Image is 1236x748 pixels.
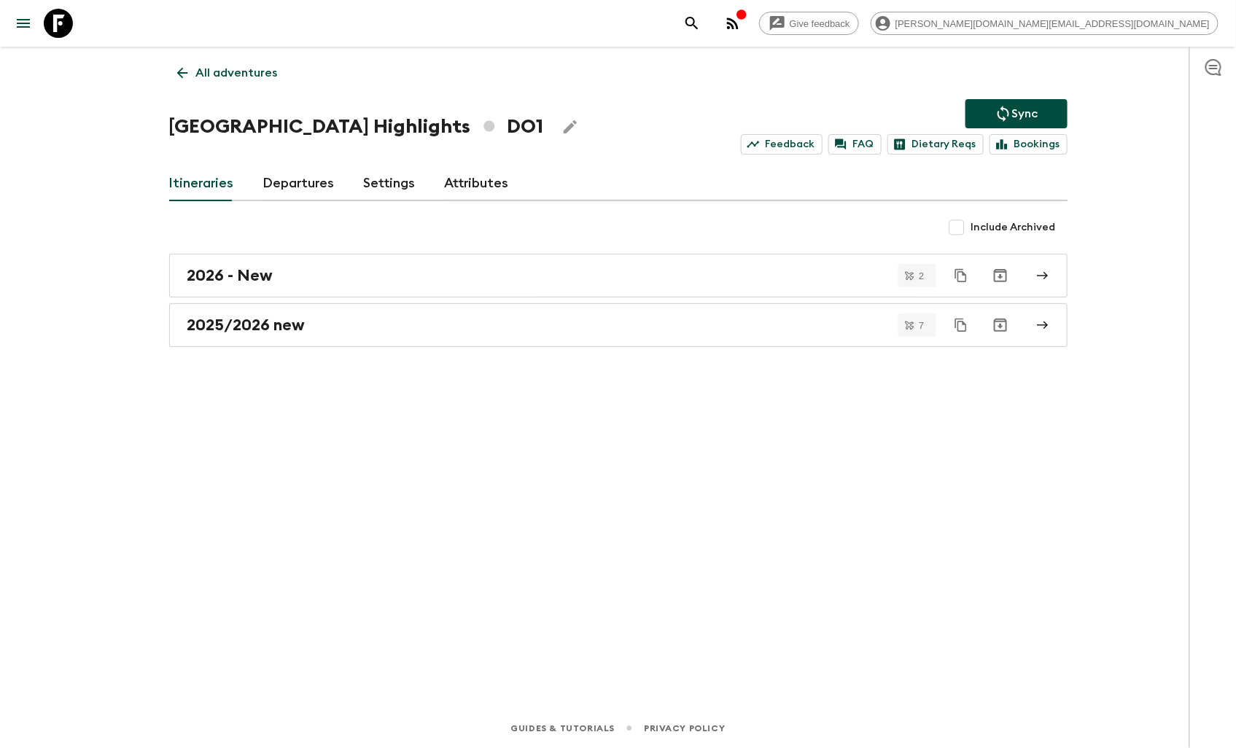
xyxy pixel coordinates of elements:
[887,134,984,155] a: Dietary Reqs
[828,134,882,155] a: FAQ
[759,12,859,35] a: Give feedback
[510,720,615,736] a: Guides & Tutorials
[169,303,1068,347] a: 2025/2026 new
[9,9,38,38] button: menu
[187,316,306,335] h2: 2025/2026 new
[677,9,707,38] button: search adventures
[263,166,335,201] a: Departures
[169,166,234,201] a: Itineraries
[1012,105,1038,122] p: Sync
[948,262,974,289] button: Duplicate
[910,321,933,330] span: 7
[871,12,1218,35] div: [PERSON_NAME][DOMAIN_NAME][EMAIL_ADDRESS][DOMAIN_NAME]
[986,261,1015,290] button: Archive
[196,64,278,82] p: All adventures
[187,266,273,285] h2: 2026 - New
[948,312,974,338] button: Duplicate
[644,720,725,736] a: Privacy Policy
[169,112,544,141] h1: [GEOGRAPHIC_DATA] Highlights DO1
[556,112,585,141] button: Edit Adventure Title
[169,254,1068,297] a: 2026 - New
[971,220,1056,235] span: Include Archived
[445,166,509,201] a: Attributes
[965,99,1068,128] button: Sync adventure departures to the booking engine
[169,58,286,87] a: All adventures
[782,18,858,29] span: Give feedback
[741,134,823,155] a: Feedback
[990,134,1068,155] a: Bookings
[910,271,933,281] span: 2
[887,18,1218,29] span: [PERSON_NAME][DOMAIN_NAME][EMAIL_ADDRESS][DOMAIN_NAME]
[364,166,416,201] a: Settings
[986,311,1015,340] button: Archive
